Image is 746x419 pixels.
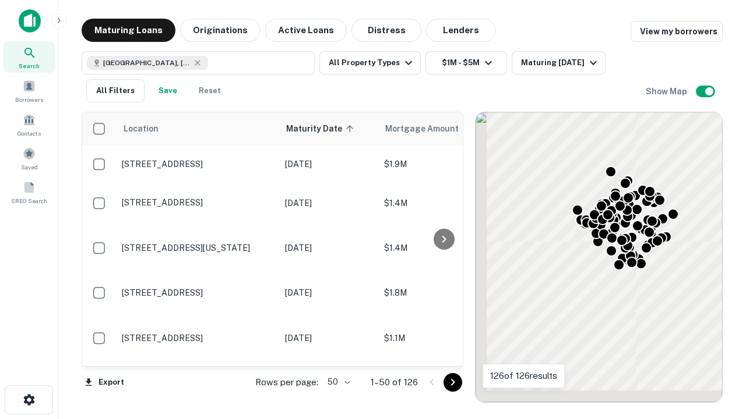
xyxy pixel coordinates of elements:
[3,75,55,106] a: Borrowers
[521,56,600,70] div: Maturing [DATE]
[3,176,55,208] a: SREO Search
[646,85,689,98] h6: Show Map
[103,58,191,68] span: [GEOGRAPHIC_DATA], [GEOGRAPHIC_DATA], [GEOGRAPHIC_DATA]
[426,19,496,42] button: Lenders
[11,196,47,205] span: SREO Search
[285,197,372,210] p: [DATE]
[378,112,506,145] th: Mortgage Amount
[285,158,372,171] p: [DATE]
[116,112,279,145] th: Location
[19,9,41,33] img: capitalize-icon.png
[425,51,507,74] button: $1M - $5M
[384,242,501,254] p: $1.4M
[351,19,421,42] button: Distress
[123,122,159,136] span: Location
[82,374,127,391] button: Export
[82,51,315,74] button: [GEOGRAPHIC_DATA], [GEOGRAPHIC_DATA], [GEOGRAPHIC_DATA]
[19,61,40,70] span: Search
[384,197,501,210] p: $1.4M
[286,122,357,136] span: Maturity Date
[122,287,273,298] p: [STREET_ADDRESS]
[631,21,723,42] a: View my borrowers
[285,332,372,345] p: [DATE]
[371,375,418,389] p: 1–50 of 126
[122,159,273,169] p: [STREET_ADDRESS]
[86,79,145,102] button: All Filters
[122,243,273,253] p: [STREET_ADDRESS][US_STATE]
[688,326,746,382] iframe: Chat Widget
[265,19,347,42] button: Active Loans
[82,19,175,42] button: Maturing Loans
[384,332,501,345] p: $1.1M
[490,369,557,383] p: 126 of 126 results
[384,158,501,171] p: $1.9M
[180,19,261,42] button: Originations
[319,51,421,74] button: All Property Types
[3,109,55,140] a: Contacts
[15,95,43,104] span: Borrowers
[512,51,606,74] button: Maturing [DATE]
[476,112,722,402] div: 0 0
[384,286,501,299] p: $1.8M
[285,286,372,299] p: [DATE]
[122,333,273,343] p: [STREET_ADDRESS]
[21,162,38,172] span: Saved
[255,375,318,389] p: Rows per page:
[122,197,273,208] p: [STREET_ADDRESS]
[3,41,55,73] a: Search
[279,112,378,145] th: Maturity Date
[444,373,462,392] button: Go to next page
[3,143,55,174] a: Saved
[149,79,186,102] button: Save your search to get updates of matches that match your search criteria.
[285,242,372,254] p: [DATE]
[17,129,41,138] span: Contacts
[323,374,352,390] div: 50
[191,79,228,102] button: Reset
[385,122,474,136] span: Mortgage Amount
